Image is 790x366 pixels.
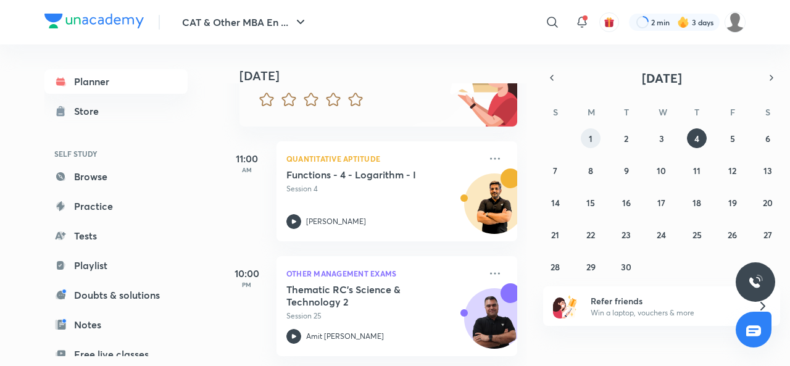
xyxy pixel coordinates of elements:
button: September 28, 2025 [546,257,565,277]
abbr: Tuesday [624,106,629,118]
abbr: Friday [730,106,735,118]
abbr: September 12, 2025 [728,165,736,177]
img: avatar [604,17,615,28]
abbr: September 23, 2025 [622,229,631,241]
h5: 10:00 [222,266,272,281]
button: September 29, 2025 [581,257,601,277]
a: Doubts & solutions [44,283,188,307]
img: Avatar [465,180,524,239]
abbr: September 21, 2025 [551,229,559,241]
abbr: September 9, 2025 [624,165,629,177]
button: September 2, 2025 [617,128,636,148]
abbr: Monday [588,106,595,118]
button: September 24, 2025 [652,225,671,244]
a: Company Logo [44,14,144,31]
abbr: Saturday [765,106,770,118]
a: Playlist [44,253,188,278]
button: September 5, 2025 [723,128,742,148]
button: September 27, 2025 [758,225,778,244]
h4: [DATE] [239,69,530,83]
abbr: September 15, 2025 [586,197,595,209]
button: September 23, 2025 [617,225,636,244]
abbr: September 1, 2025 [589,133,592,144]
abbr: Sunday [553,106,558,118]
button: avatar [599,12,619,32]
abbr: September 26, 2025 [728,229,737,241]
button: September 30, 2025 [617,257,636,277]
button: September 10, 2025 [652,160,671,180]
abbr: September 19, 2025 [728,197,737,209]
button: CAT & Other MBA En ... [175,10,315,35]
button: September 4, 2025 [687,128,707,148]
abbr: September 10, 2025 [657,165,666,177]
button: September 21, 2025 [546,225,565,244]
abbr: September 16, 2025 [622,197,631,209]
img: referral [553,294,578,318]
button: September 25, 2025 [687,225,707,244]
a: Browse [44,164,188,189]
a: Planner [44,69,188,94]
abbr: September 3, 2025 [659,133,664,144]
button: September 18, 2025 [687,193,707,212]
h5: 11:00 [222,151,272,166]
p: PM [222,281,272,288]
abbr: Wednesday [659,106,667,118]
abbr: September 8, 2025 [588,165,593,177]
h5: Thematic RC's Science & Technology 2 [286,283,440,308]
button: September 16, 2025 [617,193,636,212]
abbr: September 4, 2025 [694,133,699,144]
h6: SELF STUDY [44,143,188,164]
abbr: September 11, 2025 [693,165,701,177]
button: September 26, 2025 [723,225,742,244]
abbr: September 29, 2025 [586,261,596,273]
a: Practice [44,194,188,218]
abbr: September 20, 2025 [763,197,773,209]
abbr: September 7, 2025 [553,165,557,177]
p: Session 25 [286,310,480,322]
button: September 14, 2025 [546,193,565,212]
button: September 8, 2025 [581,160,601,180]
abbr: September 22, 2025 [586,229,595,241]
div: Store [74,104,106,119]
button: September 1, 2025 [581,128,601,148]
abbr: September 25, 2025 [692,229,702,241]
h5: Functions - 4 - Logarithm - I [286,168,440,181]
abbr: September 5, 2025 [730,133,735,144]
p: AM [222,166,272,173]
a: Notes [44,312,188,337]
abbr: Thursday [694,106,699,118]
button: September 15, 2025 [581,193,601,212]
button: September 3, 2025 [652,128,671,148]
abbr: September 2, 2025 [624,133,628,144]
button: September 7, 2025 [546,160,565,180]
abbr: September 27, 2025 [763,229,772,241]
img: streak [677,16,689,28]
button: September 20, 2025 [758,193,778,212]
p: Win a laptop, vouchers & more [591,307,742,318]
img: Inshirah [725,12,746,33]
button: September 19, 2025 [723,193,742,212]
button: September 12, 2025 [723,160,742,180]
img: Avatar [465,295,524,354]
abbr: September 6, 2025 [765,133,770,144]
a: Store [44,99,188,123]
p: Amit [PERSON_NAME] [306,331,384,342]
button: September 11, 2025 [687,160,707,180]
abbr: September 18, 2025 [692,197,701,209]
p: [PERSON_NAME] [306,216,366,227]
img: Company Logo [44,14,144,28]
button: September 9, 2025 [617,160,636,180]
abbr: September 28, 2025 [551,261,560,273]
abbr: September 14, 2025 [551,197,560,209]
img: ttu [748,275,763,289]
a: Tests [44,223,188,248]
span: [DATE] [642,70,682,86]
abbr: September 13, 2025 [763,165,772,177]
abbr: September 17, 2025 [657,197,665,209]
button: September 13, 2025 [758,160,778,180]
button: September 17, 2025 [652,193,671,212]
button: September 22, 2025 [581,225,601,244]
abbr: September 24, 2025 [657,229,666,241]
button: September 6, 2025 [758,128,778,148]
p: Quantitative Aptitude [286,151,480,166]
